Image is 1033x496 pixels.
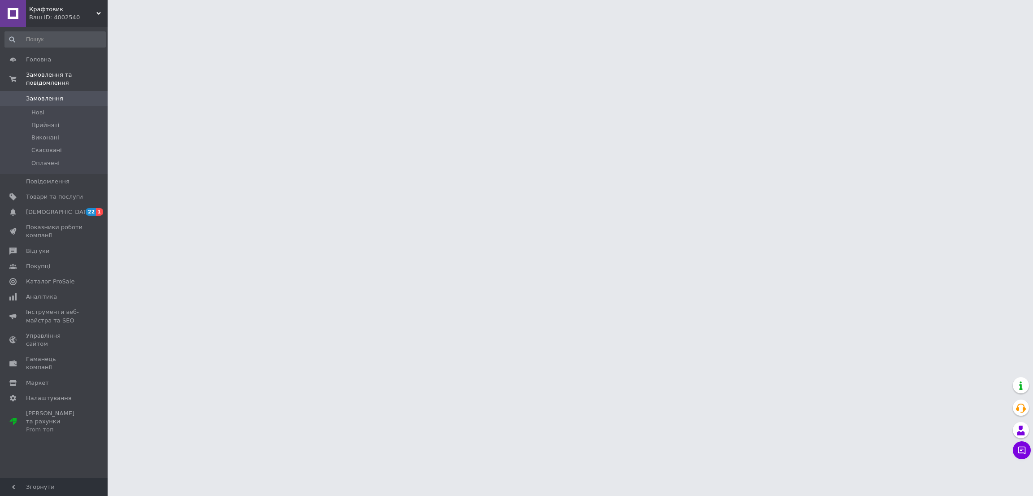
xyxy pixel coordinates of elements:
span: [DEMOGRAPHIC_DATA] [26,208,92,216]
span: Замовлення та повідомлення [26,71,108,87]
span: Скасовані [31,146,62,154]
span: Гаманець компанії [26,355,83,371]
span: 1 [96,208,103,216]
span: Покупці [26,262,50,270]
input: Пошук [4,31,106,48]
span: Товари та послуги [26,193,83,201]
span: Інструменти веб-майстра та SEO [26,308,83,324]
span: Прийняті [31,121,59,129]
span: Аналітика [26,293,57,301]
span: Оплачені [31,159,60,167]
span: Показники роботи компанії [26,223,83,239]
span: Маркет [26,379,49,387]
span: Відгуки [26,247,49,255]
span: Каталог ProSale [26,278,74,286]
span: Нові [31,109,44,117]
span: Управління сайтом [26,332,83,348]
div: Prom топ [26,426,83,434]
button: Чат з покупцем [1013,441,1031,459]
span: Головна [26,56,51,64]
div: Ваш ID: 4002540 [29,13,108,22]
span: Замовлення [26,95,63,103]
span: Повідомлення [26,178,69,186]
span: 22 [86,208,96,216]
span: [PERSON_NAME] та рахунки [26,409,83,434]
span: Налаштування [26,394,72,402]
span: Виконані [31,134,59,142]
span: Крафтовик [29,5,96,13]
